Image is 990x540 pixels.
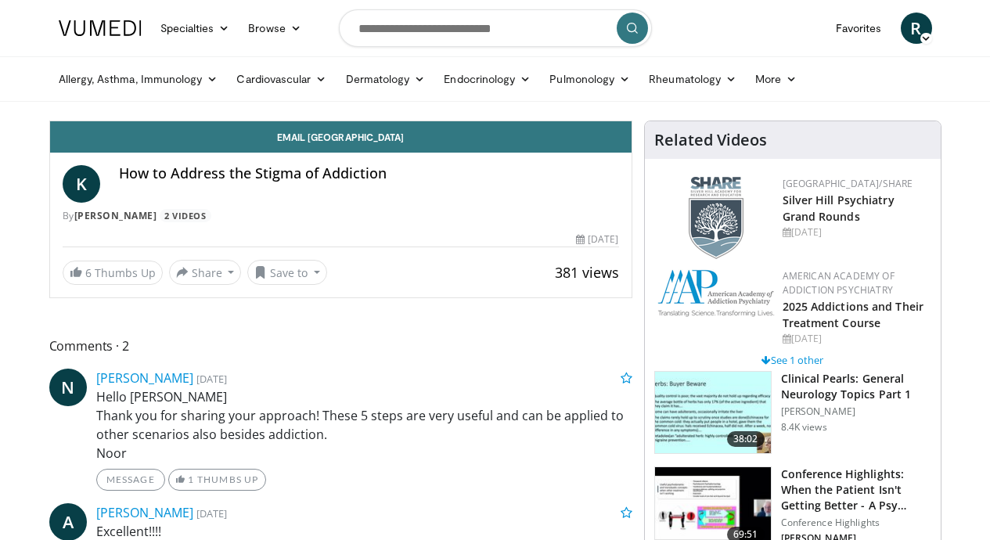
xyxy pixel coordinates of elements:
a: 6 Thumbs Up [63,261,163,285]
img: f8aaeb6d-318f-4fcf-bd1d-54ce21f29e87.png.150x105_q85_autocrop_double_scale_upscale_version-0.2.png [689,177,743,259]
small: [DATE] [196,372,227,386]
p: 8.4K views [781,421,827,434]
a: Message [96,469,165,491]
a: 2 Videos [160,209,211,222]
a: Pulmonology [540,63,639,95]
span: 1 [188,473,194,485]
a: American Academy of Addiction Psychiatry [783,269,895,297]
img: VuMedi Logo [59,20,142,36]
div: [DATE] [783,225,928,239]
input: Search topics, interventions [339,9,652,47]
a: N [49,369,87,406]
a: Silver Hill Psychiatry Grand Rounds [783,193,895,224]
p: Hello [PERSON_NAME] Thank you for sharing your approach! These 5 steps are very useful and can be... [96,387,632,463]
a: Specialties [151,13,239,44]
a: [PERSON_NAME] [74,209,157,222]
a: 38:02 Clinical Pearls: General Neurology Topics Part 1 [PERSON_NAME] 8.4K views [654,371,931,454]
img: 91ec4e47-6cc3-4d45-a77d-be3eb23d61cb.150x105_q85_crop-smart_upscale.jpg [655,372,771,453]
a: Browse [239,13,311,44]
a: See 1 other [761,353,823,367]
a: Dermatology [337,63,435,95]
a: R [901,13,932,44]
div: [DATE] [783,332,928,346]
small: [DATE] [196,506,227,520]
h4: How to Address the Stigma of Addiction [119,165,619,182]
a: 2025 Addictions and Their Treatment Course [783,299,924,330]
span: 6 [85,265,92,280]
a: Cardiovascular [227,63,336,95]
a: More [746,63,806,95]
a: Rheumatology [639,63,746,95]
a: [GEOGRAPHIC_DATA]/SHARE [783,177,913,190]
h3: Conference Highlights: When the Patient Isn't Getting Better - A Psy… [781,466,931,513]
a: Endocrinology [434,63,540,95]
a: Email [GEOGRAPHIC_DATA] [50,121,632,153]
h4: Related Videos [654,131,767,149]
button: Save to [247,260,327,285]
div: [DATE] [576,232,618,247]
span: Comments 2 [49,336,632,356]
span: 38:02 [727,431,765,447]
a: Favorites [826,13,891,44]
a: [PERSON_NAME] [96,369,193,387]
p: Conference Highlights [781,517,931,529]
a: K [63,165,100,203]
a: 1 Thumbs Up [168,469,266,491]
a: Allergy, Asthma, Immunology [49,63,228,95]
h3: Clinical Pearls: General Neurology Topics Part 1 [781,371,931,402]
button: Share [169,260,242,285]
a: [PERSON_NAME] [96,504,193,521]
span: 381 views [555,263,619,282]
img: f7c290de-70ae-47e0-9ae1-04035161c232.png.150x105_q85_autocrop_double_scale_upscale_version-0.2.png [657,269,775,317]
div: By [63,209,619,223]
p: [PERSON_NAME] [781,405,931,418]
